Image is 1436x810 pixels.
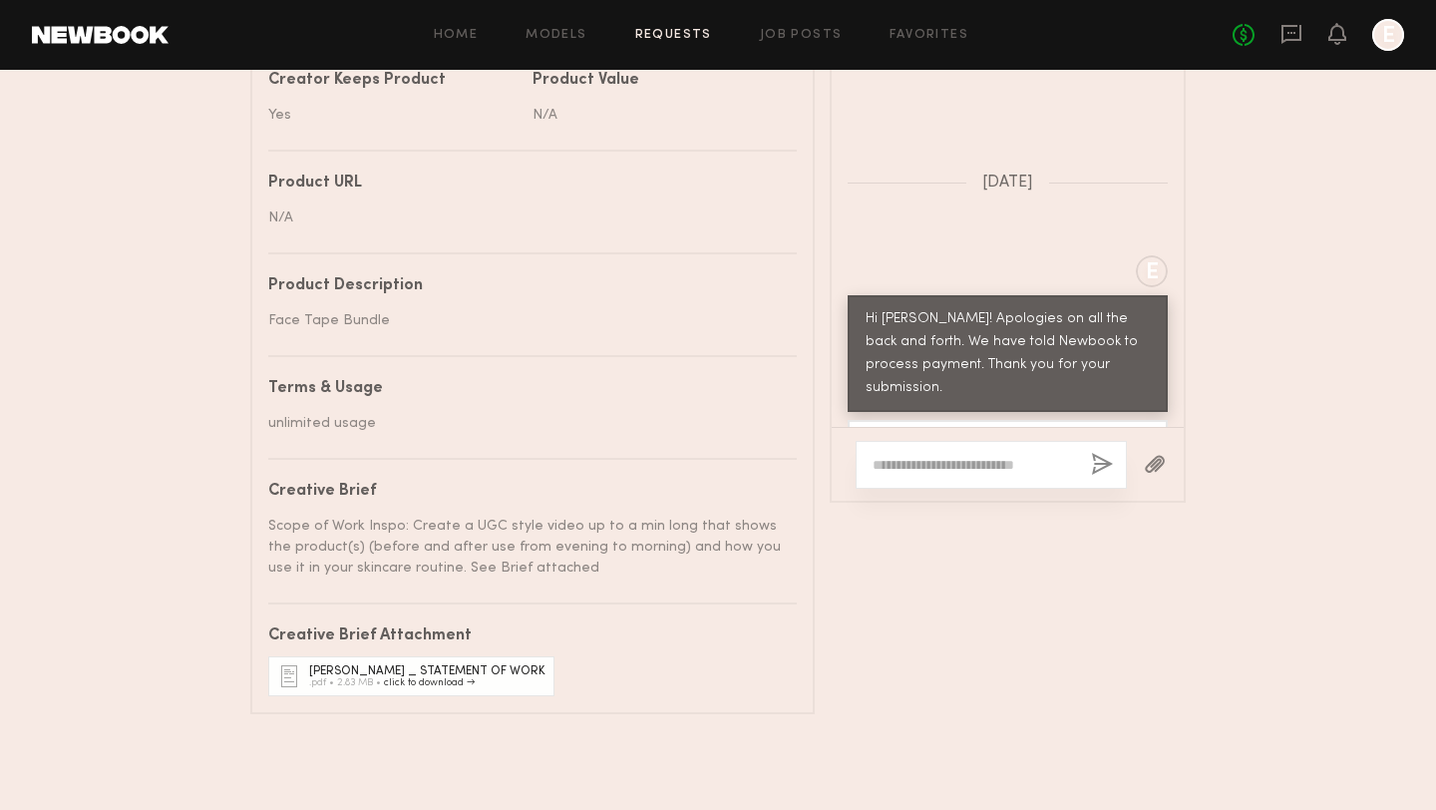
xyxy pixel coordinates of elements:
[309,678,326,688] div: .pdf
[434,29,479,42] a: Home
[635,29,712,42] a: Requests
[376,678,381,688] div: •
[268,516,782,579] div: Scope of Work Inspo: Create a UGC style video up to a min long that shows the product(s) (before ...
[890,29,968,42] a: Favorites
[384,678,475,687] a: click to download →
[268,105,518,126] div: Yes
[268,176,782,192] div: Product URL
[268,381,782,397] div: Terms & Usage
[329,678,334,688] div: •
[982,175,1033,192] span: [DATE]
[533,105,782,126] div: N/A
[526,29,586,42] a: Models
[268,207,782,228] div: N/A
[309,665,545,678] div: [PERSON_NAME] _ STATEMENT OF WORK
[866,308,1150,400] div: Hi [PERSON_NAME]! Apologies on all the back and forth. We have told Newbook to process payment. T...
[268,278,782,294] div: Product Description
[268,73,518,89] div: Creator Keeps Product
[268,413,782,434] div: unlimited usage
[760,29,843,42] a: Job Posts
[268,484,782,500] div: Creative Brief
[533,73,782,89] div: Product Value
[337,678,373,688] div: 2.83 MB
[268,310,782,331] div: Face Tape Bundle
[268,628,782,644] div: Creative Brief Attachment
[1372,19,1404,51] a: E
